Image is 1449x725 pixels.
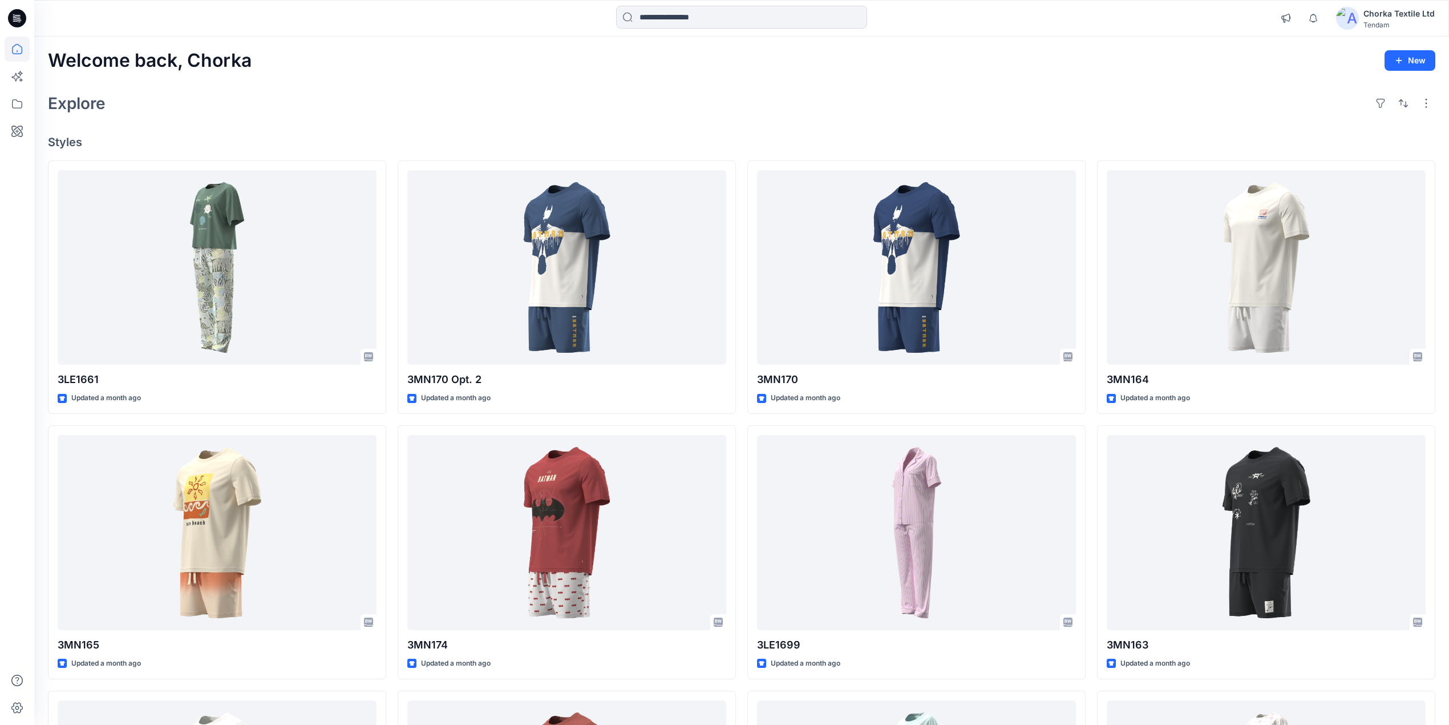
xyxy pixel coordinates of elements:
[58,170,377,365] a: 3LE1661
[1107,372,1426,388] p: 3MN164
[48,94,106,112] h2: Explore
[421,658,491,670] p: Updated a month ago
[71,392,141,404] p: Updated a month ago
[48,50,252,71] h2: Welcome back, Chorka
[1385,50,1435,71] button: New
[757,637,1076,653] p: 3LE1699
[757,170,1076,365] a: 3MN170
[771,392,840,404] p: Updated a month ago
[1120,658,1190,670] p: Updated a month ago
[421,392,491,404] p: Updated a month ago
[407,372,726,388] p: 3MN170 Opt. 2
[1107,170,1426,365] a: 3MN164
[757,435,1076,630] a: 3LE1699
[58,637,377,653] p: 3MN165
[58,435,377,630] a: 3MN165
[1363,21,1435,29] div: Tendam
[58,372,377,388] p: 3LE1661
[407,435,726,630] a: 3MN174
[48,135,1435,149] h4: Styles
[771,658,840,670] p: Updated a month ago
[1363,7,1435,21] div: Chorka Textile Ltd
[757,372,1076,388] p: 3MN170
[407,637,726,653] p: 3MN174
[1120,392,1190,404] p: Updated a month ago
[407,170,726,365] a: 3MN170 Opt. 2
[1107,435,1426,630] a: 3MN163
[71,658,141,670] p: Updated a month ago
[1336,7,1359,30] img: avatar
[1107,637,1426,653] p: 3MN163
